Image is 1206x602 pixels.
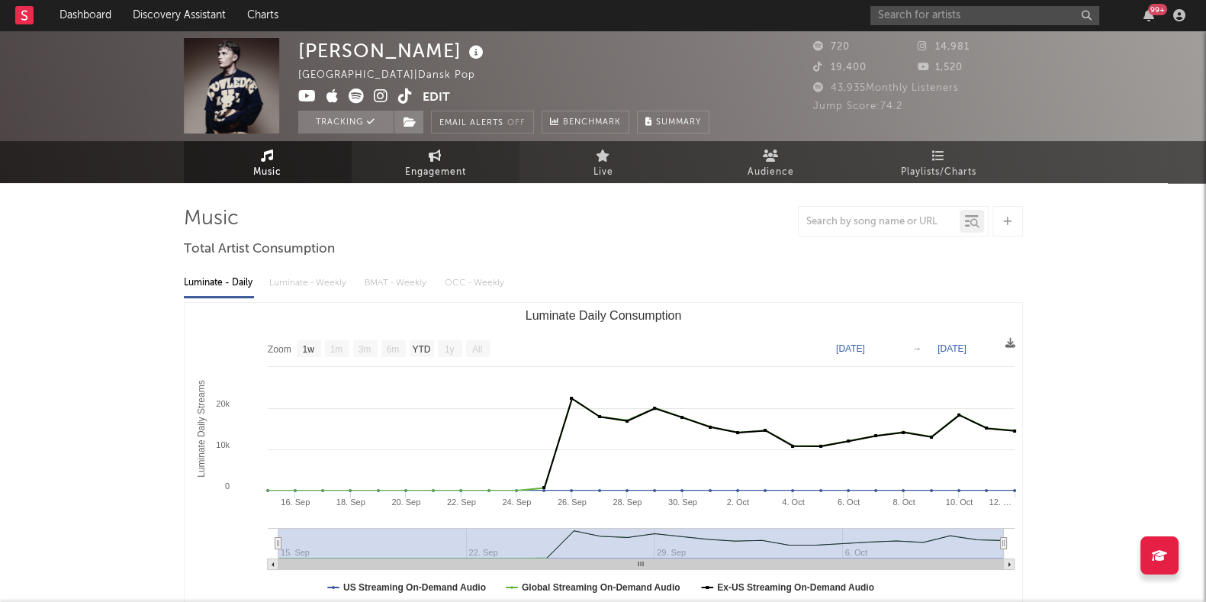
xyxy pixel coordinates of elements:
[667,497,696,507] text: 30. Sep
[613,497,642,507] text: 28. Sep
[336,497,365,507] text: 18. Sep
[717,582,874,593] text: Ex-US Streaming On-Demand Audio
[507,119,526,127] em: Off
[391,497,420,507] text: 20. Sep
[912,343,921,354] text: →
[298,66,493,85] div: [GEOGRAPHIC_DATA] | Dansk Pop
[813,63,867,72] span: 19,400
[945,497,972,507] text: 10. Oct
[813,101,902,111] span: Jump Score: 74.2
[892,497,915,507] text: 8. Oct
[330,344,343,355] text: 1m
[386,344,399,355] text: 6m
[563,114,621,132] span: Benchmark
[542,111,629,134] a: Benchmark
[268,344,291,355] text: Zoom
[405,163,466,182] span: Engagement
[431,111,534,134] button: Email AlertsOff
[471,344,481,355] text: All
[901,163,976,182] span: Playlists/Charts
[343,582,486,593] text: US Streaming On-Demand Audio
[813,42,850,52] span: 720
[855,141,1023,183] a: Playlists/Charts
[358,344,371,355] text: 3m
[637,111,709,134] button: Summary
[521,582,680,593] text: Global Streaming On-Demand Audio
[525,309,681,322] text: Luminate Daily Consumption
[782,497,804,507] text: 4. Oct
[687,141,855,183] a: Audience
[224,481,229,491] text: 0
[216,399,230,408] text: 20k
[656,118,701,127] span: Summary
[352,141,519,183] a: Engagement
[1148,4,1167,15] div: 99 +
[726,497,748,507] text: 2. Oct
[989,497,1011,507] text: 12. …
[298,38,487,63] div: [PERSON_NAME]
[184,240,335,259] span: Total Artist Consumption
[446,497,475,507] text: 22. Sep
[593,163,613,182] span: Live
[557,497,586,507] text: 26. Sep
[519,141,687,183] a: Live
[918,42,970,52] span: 14,981
[196,380,207,477] text: Luminate Daily Streams
[799,216,960,228] input: Search by song name or URL
[870,6,1099,25] input: Search for artists
[423,89,450,108] button: Edit
[298,111,394,134] button: Tracking
[837,497,859,507] text: 6. Oct
[748,163,794,182] span: Audience
[412,344,430,355] text: YTD
[184,270,254,296] div: Luminate - Daily
[937,343,966,354] text: [DATE]
[302,344,314,355] text: 1w
[253,163,281,182] span: Music
[216,440,230,449] text: 10k
[281,497,310,507] text: 16. Sep
[918,63,963,72] span: 1,520
[813,83,959,93] span: 43,935 Monthly Listeners
[836,343,865,354] text: [DATE]
[444,344,454,355] text: 1y
[502,497,531,507] text: 24. Sep
[184,141,352,183] a: Music
[1143,9,1154,21] button: 99+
